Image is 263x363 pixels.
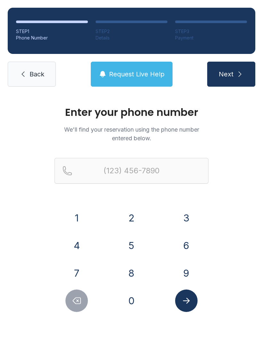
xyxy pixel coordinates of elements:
[55,125,208,143] p: We'll find your reservation using the phone number entered below.
[109,70,165,79] span: Request Live Help
[96,28,167,35] div: STEP 2
[65,207,88,229] button: 1
[175,290,198,312] button: Submit lookup form
[55,107,208,117] h1: Enter your phone number
[120,207,143,229] button: 2
[175,28,247,35] div: STEP 3
[219,70,233,79] span: Next
[120,262,143,284] button: 8
[175,207,198,229] button: 3
[65,290,88,312] button: Delete number
[175,234,198,257] button: 6
[30,70,44,79] span: Back
[16,35,88,41] div: Phone Number
[120,234,143,257] button: 5
[65,234,88,257] button: 4
[120,290,143,312] button: 0
[55,158,208,184] input: Reservation phone number
[16,28,88,35] div: STEP 1
[65,262,88,284] button: 7
[175,35,247,41] div: Payment
[175,262,198,284] button: 9
[96,35,167,41] div: Details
